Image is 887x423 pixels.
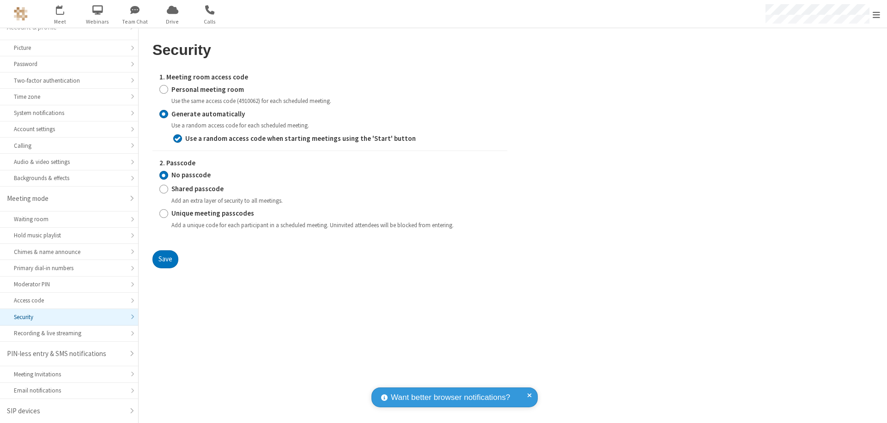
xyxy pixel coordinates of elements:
strong: Generate automatically [171,109,245,118]
div: System notifications [14,109,124,117]
button: Save [152,250,178,269]
div: Hold music playlist [14,231,124,240]
div: Primary dial-in numbers [14,264,124,272]
img: QA Selenium DO NOT DELETE OR CHANGE [14,7,28,21]
div: Password [14,60,124,68]
div: Calling [14,141,124,150]
div: Use a random access code for each scheduled meeting. [171,121,500,130]
div: 1 [62,5,68,12]
h2: Security [152,42,507,58]
div: Time zone [14,92,124,101]
div: Add a unique code for each participant in a scheduled meeting. Uninvited attendees will be blocke... [171,221,500,230]
label: 1. Meeting room access code [159,72,500,83]
strong: Shared passcode [171,184,224,193]
div: Email notifications [14,386,124,395]
div: Security [14,313,124,321]
div: Two-factor authentication [14,76,124,85]
div: Moderator PIN [14,280,124,289]
strong: No passcode [171,170,211,179]
label: 2. Passcode [159,158,500,169]
span: Team Chat [118,18,152,26]
div: Meeting Invitations [14,370,124,379]
div: Add an extra layer of security to all meetings. [171,196,500,205]
strong: Unique meeting passcodes [171,209,254,218]
div: Waiting room [14,215,124,224]
span: Drive [155,18,190,26]
div: Recording & live streaming [14,329,124,338]
div: Account settings [14,125,124,133]
div: Audio & video settings [14,157,124,166]
div: Backgrounds & effects [14,174,124,182]
div: PIN-less entry & SMS notifications [7,349,124,359]
strong: Personal meeting room [171,85,244,94]
span: Meet [43,18,78,26]
div: SIP devices [7,406,124,417]
div: Access code [14,296,124,305]
span: Webinars [80,18,115,26]
div: Chimes & name announce [14,248,124,256]
div: Use the same access code (4910062) for each scheduled meeting. [171,97,500,105]
span: Calls [193,18,227,26]
strong: Use a random access code when starting meetings using the 'Start' button [185,134,416,143]
span: Want better browser notifications? [391,392,510,404]
div: Picture [14,43,124,52]
iframe: Chat [864,399,880,417]
div: Meeting mode [7,193,124,204]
